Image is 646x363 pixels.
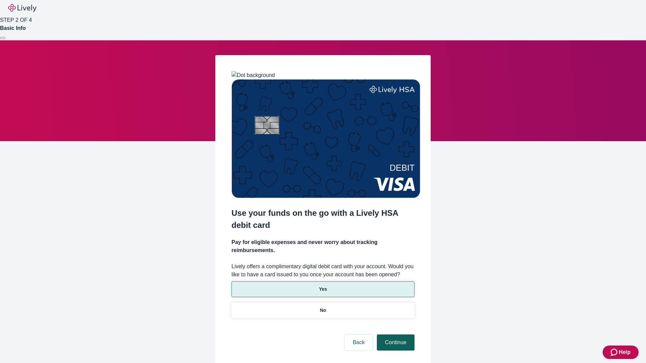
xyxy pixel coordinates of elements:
[231,281,415,297] button: Yes
[345,334,373,351] button: Back
[231,263,415,279] label: Lively offers a complimentary digital debit card with your account. Would you like to have a card...
[231,71,275,79] img: Dot background
[319,286,327,293] p: Yes
[231,238,415,254] h4: Pay for eligible expenses and never worry about tracking reimbursements.
[231,79,420,198] img: Debit card
[231,302,415,318] button: No
[377,334,415,351] button: Continue
[8,4,36,12] img: Lively
[619,348,631,356] span: Help
[231,207,415,231] h2: Use your funds on the go with a Lively HSA debit card
[320,307,326,314] p: No
[603,346,639,359] button: Zendesk support iconHelp
[611,348,619,356] svg: Zendesk support icon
